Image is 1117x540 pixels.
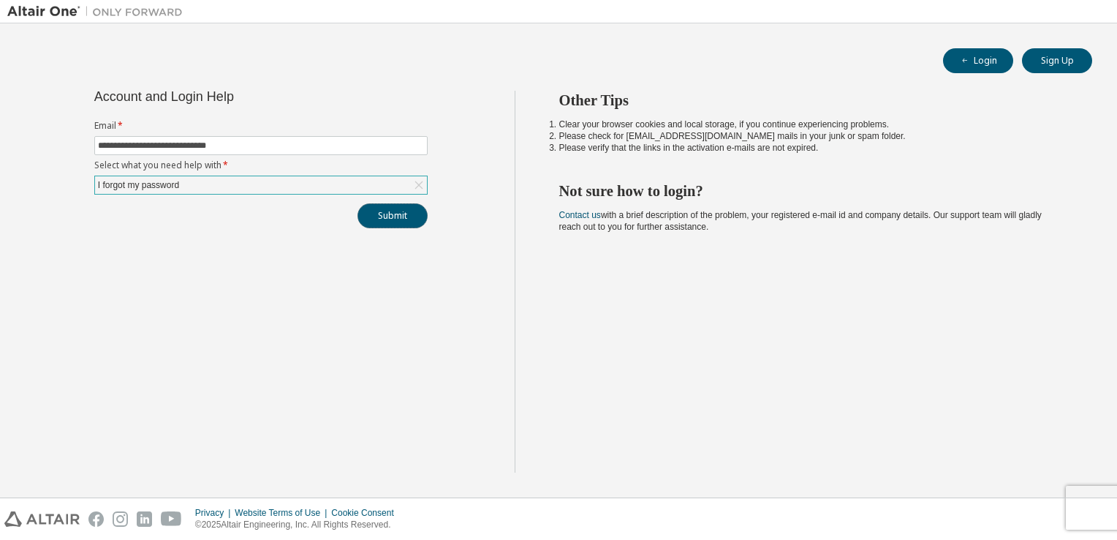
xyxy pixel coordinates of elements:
[161,511,182,527] img: youtube.svg
[95,176,427,194] div: I forgot my password
[559,210,1042,232] span: with a brief description of the problem, your registered e-mail id and company details. Our suppo...
[113,511,128,527] img: instagram.svg
[94,160,428,171] label: Select what you need help with
[96,177,181,193] div: I forgot my password
[559,210,601,220] a: Contact us
[94,91,361,102] div: Account and Login Help
[559,130,1067,142] li: Please check for [EMAIL_ADDRESS][DOMAIN_NAME] mails in your junk or spam folder.
[331,507,402,519] div: Cookie Consent
[195,507,235,519] div: Privacy
[7,4,190,19] img: Altair One
[137,511,152,527] img: linkedin.svg
[4,511,80,527] img: altair_logo.svg
[559,142,1067,154] li: Please verify that the links in the activation e-mails are not expired.
[943,48,1013,73] button: Login
[94,120,428,132] label: Email
[559,119,1067,130] li: Clear your browser cookies and local storage, if you continue experiencing problems.
[235,507,331,519] div: Website Terms of Use
[559,91,1067,110] h2: Other Tips
[195,519,403,531] p: © 2025 Altair Engineering, Inc. All Rights Reserved.
[357,203,428,228] button: Submit
[88,511,104,527] img: facebook.svg
[559,181,1067,200] h2: Not sure how to login?
[1022,48,1092,73] button: Sign Up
